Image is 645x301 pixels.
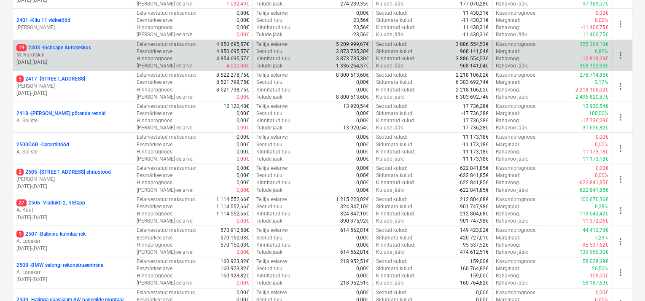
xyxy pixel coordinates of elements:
[615,112,626,122] span: more_vert
[236,10,249,17] p: 0,00€
[376,0,404,8] p: Kulude jääk :
[137,187,193,194] p: [PERSON_NAME]-eelarve :
[256,17,284,24] p: Seotud tulu :
[343,124,369,132] p: 13 920,54€
[356,234,369,242] p: 0,00€
[16,169,129,190] div: 22505 -[STREET_ADDRESS] ehitustööd[PERSON_NAME][DATE]-[DATE]
[596,134,608,141] p: 0,00€
[581,218,608,225] p: -11 372,06€
[256,172,284,179] p: Seotud tulu :
[137,172,174,179] p: Eesmärkeelarve :
[496,79,520,86] p: Marginaal :
[256,210,292,218] p: Kinnitatud tulu :
[615,205,626,215] span: more_vert
[580,196,608,203] p: 100 670,36€
[216,86,249,94] p: 8 521 798,75€
[596,165,608,172] p: 0,00€
[460,179,489,186] p: 622 841,85€
[236,218,249,225] p: 0,00€
[137,10,196,17] p: Eelarvestatud maksumus :
[583,156,608,163] p: 11 173,18€
[16,83,129,90] p: [PERSON_NAME]
[340,227,369,234] p: 614 562,81€
[615,19,626,29] span: more_vert
[496,134,537,141] p: Kasumiprognoos :
[16,183,129,190] p: [DATE] - [DATE]
[356,156,369,163] p: 0,00€
[356,187,369,194] p: 0,00€
[595,48,608,55] p: 6,82%
[376,17,414,24] p: Sidumata kulud :
[336,62,369,70] p: 1 336 264,37€
[137,79,174,86] p: Eesmärkeelarve :
[496,218,528,225] p: Rahavoo jääk :
[376,79,414,86] p: Sidumata kulud :
[580,72,608,79] p: 278 714,85€
[356,10,369,17] p: 0,00€
[16,75,24,82] span: 5
[356,172,369,179] p: 0,00€
[236,17,249,24] p: 0,00€
[256,103,288,110] p: Tellija eelarve :
[496,72,537,79] p: Kasumiprognoos :
[376,31,404,38] p: Kulude jääk :
[615,236,626,247] span: more_vert
[225,0,249,8] p: -1 032,49€
[220,227,249,234] p: 570 912,58€
[496,86,520,94] p: Rahavoog :
[236,165,249,172] p: 0,00€
[463,103,489,110] p: 17 736,28€
[16,231,24,237] span: 1
[16,90,129,97] p: [DATE] - [DATE]
[137,117,174,124] p: Hinnaprognoos :
[580,187,608,194] p: 622 841,85€
[496,103,537,110] p: Kasumiprognoos :
[256,124,284,132] p: Tulude jääk :
[496,203,520,210] p: Marginaal :
[456,55,489,62] p: 3 886 554,53€
[16,110,106,117] p: 2418 - [PERSON_NAME] põranda rennid
[352,31,369,38] p: -23,56€
[137,24,174,31] p: Hinnaprognoos :
[256,141,284,148] p: Seotud tulu :
[256,55,292,62] p: Kinnitatud tulu :
[216,203,249,210] p: 1 114 552,66€
[462,156,489,163] p: -11 173,18€
[496,196,537,203] p: Kasumiprognoos :
[456,41,489,48] p: 3 886 554,53€
[462,141,489,148] p: -11 173,18€
[16,17,70,24] p: 2401 - Kilu 11 väiketööd
[16,214,129,221] p: [DATE] - [DATE]
[356,86,369,94] p: 0,00€
[16,169,111,176] p: 2505 - [STREET_ADDRESS] ehitustööd
[356,134,369,141] p: 0,00€
[581,148,608,156] p: -11 173,18€
[496,0,528,8] p: Rahavoo jääk :
[336,48,369,55] p: 3 873 735,30€
[583,124,608,132] p: 31 656,82€
[16,231,86,238] p: 2507 - Balbiino külmlao rek
[462,17,489,24] p: -11 430,31€
[137,103,196,110] p: Eelarvestatud maksumus :
[340,218,369,225] p: 890 375,92€
[496,10,537,17] p: Kasumiprognoos :
[137,31,193,38] p: [PERSON_NAME]-eelarve :
[496,234,520,242] p: Marginaal :
[256,31,284,38] p: Tulude jääk :
[463,24,489,31] p: 11 430,31€
[460,48,489,55] p: 968 141,04€
[376,55,415,62] p: Kinnitatud kulud :
[615,174,626,184] span: more_vert
[496,156,528,163] p: Rahavoo jääk :
[376,41,407,48] p: Seotud kulud :
[496,48,520,55] p: Marginaal :
[236,94,249,101] p: 0,00€
[225,62,249,70] p: -4 000,00€
[137,72,196,79] p: Eelarvestatud maksumus :
[496,148,520,156] p: Rahavoog :
[220,242,249,249] p: 570 150,03€
[256,187,284,194] p: Tulude jääk :
[496,110,520,117] p: Marginaal :
[376,234,414,242] p: Sidumata kulud :
[137,110,174,117] p: Eesmärkeelarve :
